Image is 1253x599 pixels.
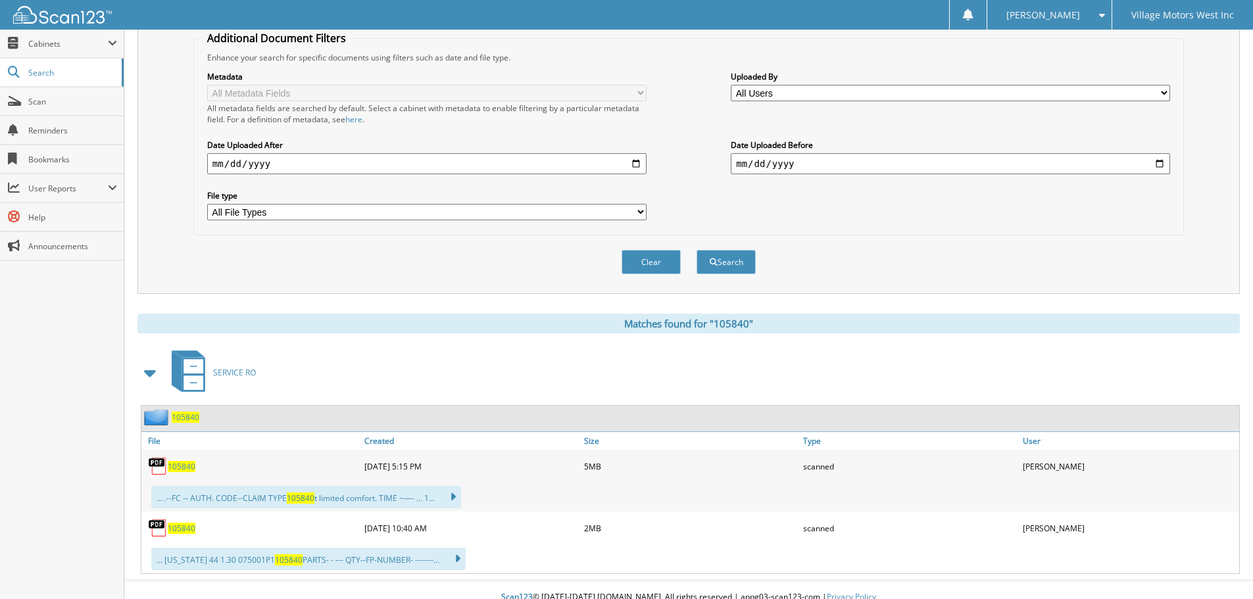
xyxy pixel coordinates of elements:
label: File type [207,190,647,201]
label: Date Uploaded After [207,139,647,151]
label: Date Uploaded Before [731,139,1170,151]
div: 5MB [581,453,800,479]
span: Scan [28,96,117,107]
a: Type [800,432,1020,450]
a: 105840 [168,461,195,472]
label: Uploaded By [731,71,1170,82]
div: Matches found for "105840" [137,314,1240,333]
input: end [731,153,1170,174]
span: Bookmarks [28,154,117,165]
div: Enhance your search for specific documents using filters such as date and file type. [201,52,1177,63]
span: Cabinets [28,38,108,49]
span: [PERSON_NAME] [1006,11,1080,19]
a: Created [361,432,581,450]
img: scan123-logo-white.svg [13,6,112,24]
div: scanned [800,515,1020,541]
button: Search [697,250,756,274]
legend: Additional Document Filters [201,31,353,45]
div: [PERSON_NAME] [1020,453,1239,479]
span: Village Motors West Inc [1131,11,1234,19]
div: [DATE] 5:15 PM [361,453,581,479]
div: [PERSON_NAME] [1020,515,1239,541]
a: SERVICE RO [164,347,256,398]
span: Search [28,67,115,78]
div: 2MB [581,515,800,541]
div: scanned [800,453,1020,479]
span: User Reports [28,183,108,194]
img: folder2.png [144,409,172,425]
a: 105840 [168,523,195,534]
div: ... .--FC -- AUTH. CODE--CLAIM TYPE t limited comfort. TIME ~—- ... 1... [151,486,461,508]
iframe: Chat Widget [1187,536,1253,599]
div: ... [US_STATE] 44 1.30 075001P1 PARTS- - --- QTY--FP-NUMBER- -------... [151,548,466,570]
img: PDF.png [148,456,168,476]
a: 105840 [172,412,199,423]
button: Clear [622,250,681,274]
a: User [1020,432,1239,450]
img: PDF.png [148,518,168,538]
div: [DATE] 10:40 AM [361,515,581,541]
div: All metadata fields are searched by default. Select a cabinet with metadata to enable filtering b... [207,103,647,125]
a: File [141,432,361,450]
label: Metadata [207,71,647,82]
a: here [345,114,362,125]
span: 105840 [275,554,303,565]
span: 105840 [287,492,314,504]
a: Size [581,432,800,450]
span: Announcements [28,241,117,252]
span: Help [28,212,117,223]
span: Reminders [28,125,117,136]
input: start [207,153,647,174]
span: SERVICE RO [213,367,256,378]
